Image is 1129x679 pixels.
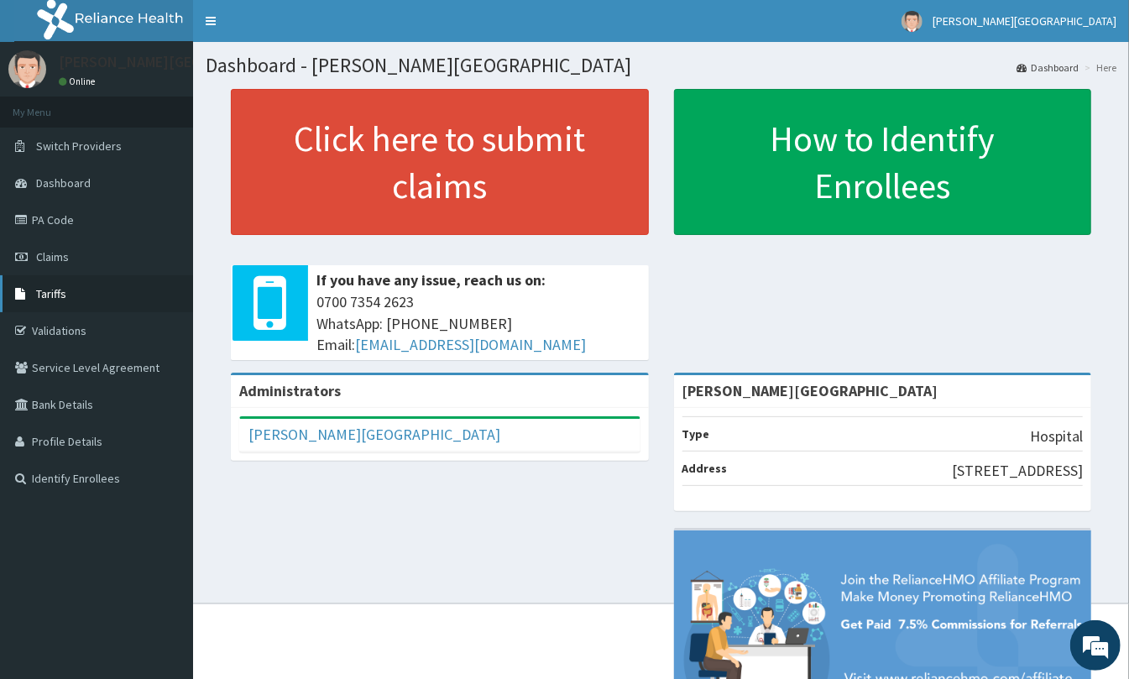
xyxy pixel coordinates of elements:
a: How to Identify Enrollees [674,89,1092,235]
p: [STREET_ADDRESS] [952,460,1083,482]
li: Here [1080,60,1116,75]
strong: [PERSON_NAME][GEOGRAPHIC_DATA] [682,381,938,400]
p: [PERSON_NAME][GEOGRAPHIC_DATA] [59,55,307,70]
a: [EMAIL_ADDRESS][DOMAIN_NAME] [355,335,586,354]
p: Hospital [1030,426,1083,447]
b: Type [682,426,710,441]
span: 0700 7354 2623 WhatsApp: [PHONE_NUMBER] Email: [316,291,640,356]
span: Dashboard [36,175,91,191]
b: Administrators [239,381,341,400]
a: Click here to submit claims [231,89,649,235]
img: User Image [8,50,46,88]
span: Switch Providers [36,138,122,154]
b: Address [682,461,728,476]
h1: Dashboard - [PERSON_NAME][GEOGRAPHIC_DATA] [206,55,1116,76]
a: [PERSON_NAME][GEOGRAPHIC_DATA] [248,425,500,444]
span: [PERSON_NAME][GEOGRAPHIC_DATA] [933,13,1116,29]
b: If you have any issue, reach us on: [316,270,546,290]
a: Online [59,76,99,87]
img: User Image [902,11,923,32]
span: Claims [36,249,69,264]
span: Tariffs [36,286,66,301]
a: Dashboard [1017,60,1079,75]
